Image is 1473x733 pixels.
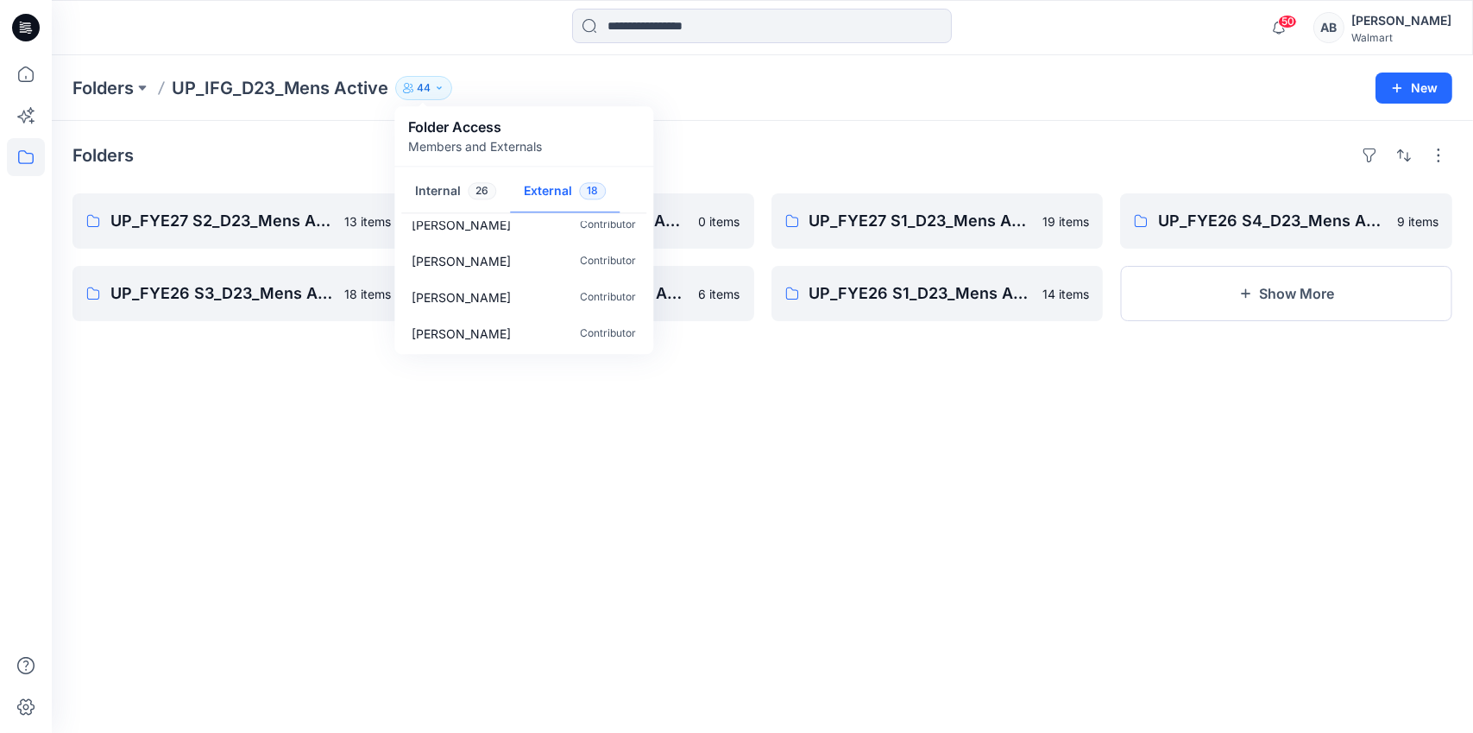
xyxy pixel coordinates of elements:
[172,76,388,100] p: UP_IFG_D23_Mens Active
[344,285,391,303] p: 18 items
[1397,212,1438,231] p: 9 items
[809,281,1033,306] p: UP_FYE26 S1_D23_Mens Active - IFG
[1351,10,1451,31] div: [PERSON_NAME]
[1042,285,1089,303] p: 14 items
[580,216,636,234] p: Contributor
[401,170,510,214] button: Internal
[417,79,431,98] p: 44
[1351,31,1451,44] div: Walmart
[412,325,511,343] p: Roger Tiangco
[1313,12,1344,43] div: AB
[408,137,542,155] p: Members and Externals
[1120,193,1452,249] a: UP_FYE26 S4_D23_Mens Active - IFG9 items
[395,76,452,100] button: 44
[580,288,636,306] p: Contributor
[110,281,334,306] p: UP_FYE26 S3_D23_Mens Active - IFG
[1375,73,1452,104] button: New
[1042,212,1089,231] p: 19 items
[809,209,1033,233] p: UP_FYE27 S1_D23_Mens Active - IFG
[72,266,405,321] a: UP_FYE26 S3_D23_Mens Active - IFG18 items
[110,209,334,233] p: UP_FYE27 S2_D23_Mens Active - IFG
[1158,209,1387,233] p: UP_FYE26 S4_D23_Mens Active - IFG
[412,288,511,306] p: Svetlana Shalumova
[72,145,134,166] h4: Folders
[412,216,511,234] p: Edwige Nordelus
[72,193,405,249] a: UP_FYE27 S2_D23_Mens Active - IFG13 items
[580,252,636,270] p: Contributor
[398,315,650,351] a: [PERSON_NAME]Contributor
[699,285,740,303] p: 6 items
[771,193,1104,249] a: UP_FYE27 S1_D23_Mens Active - IFG19 items
[1278,15,1297,28] span: 50
[580,325,636,343] p: Contributor
[771,266,1104,321] a: UP_FYE26 S1_D23_Mens Active - IFG14 items
[398,243,650,279] a: [PERSON_NAME]Contributor
[1120,266,1452,321] button: Show More
[398,206,650,243] a: [PERSON_NAME]Contributor
[408,117,542,137] p: Folder Access
[72,76,134,100] a: Folders
[699,212,740,231] p: 0 items
[398,279,650,315] a: [PERSON_NAME]Contributor
[468,182,496,199] span: 26
[412,252,511,270] p: Leigh Lavange
[510,170,620,214] button: External
[344,212,391,231] p: 13 items
[579,182,606,199] span: 18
